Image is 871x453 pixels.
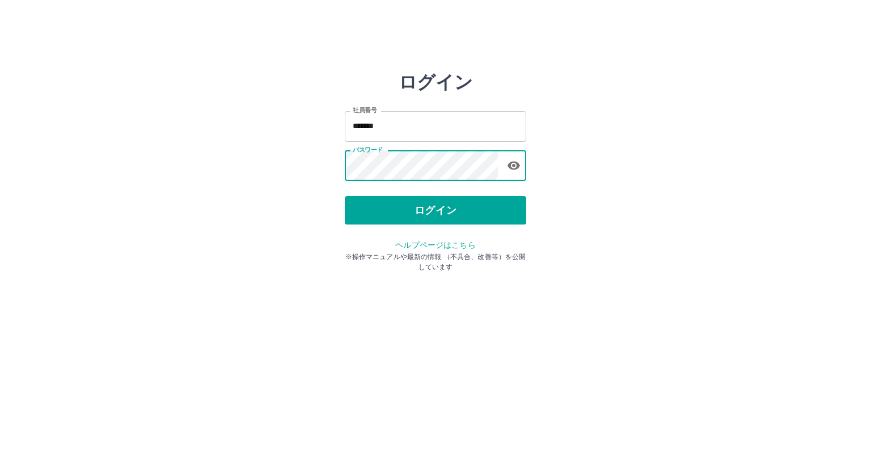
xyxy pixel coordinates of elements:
[345,196,526,225] button: ログイン
[353,146,383,154] label: パスワード
[345,252,526,272] p: ※操作マニュアルや最新の情報 （不具合、改善等）を公開しています
[395,240,475,249] a: ヘルプページはこちら
[353,106,377,115] label: 社員番号
[399,71,473,93] h2: ログイン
